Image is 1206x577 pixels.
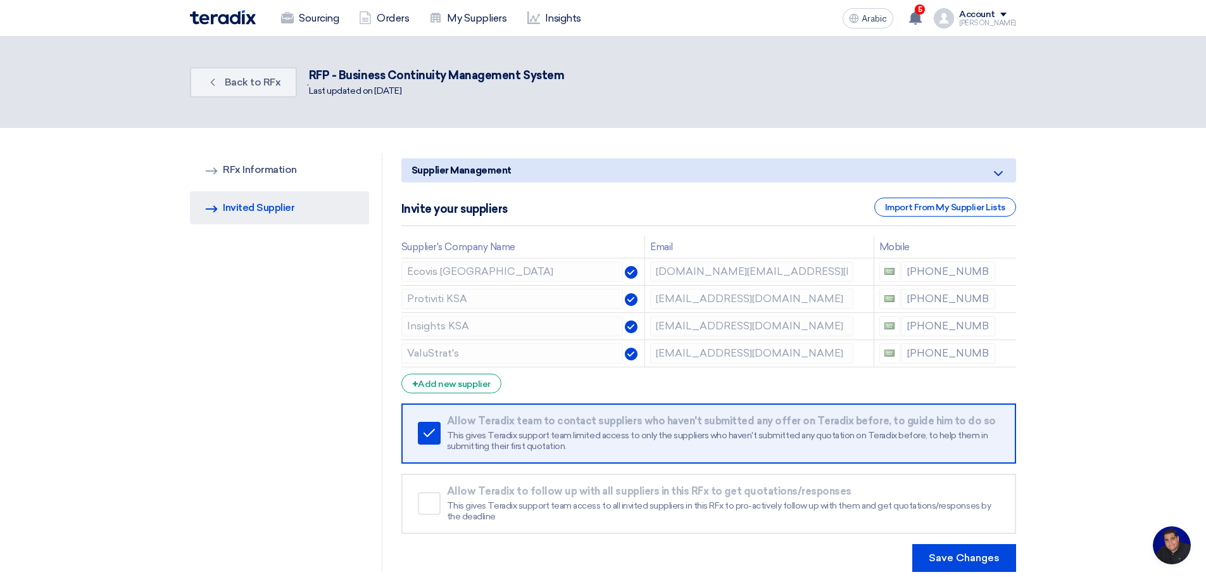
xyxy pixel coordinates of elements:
[650,241,673,253] font: Email
[309,68,564,82] font: RFP - Business Continuity Management System
[959,9,995,20] font: Account
[225,76,281,88] font: Back to RFx
[418,379,490,390] font: Add new supplier
[625,348,638,360] img: Verified Account
[625,293,638,306] img: Verified Account
[309,86,401,96] font: Last updated on [DATE]
[650,262,853,282] input: Email
[411,165,512,176] font: Supplier Management
[545,12,581,24] font: Insights
[447,485,851,497] font: Allow Teradix to follow up with all suppliers in this RFx to get quotations/responses
[934,8,954,29] img: profile_test.png
[401,262,623,282] input: Supplier Name
[299,12,339,24] font: Sourcing
[401,316,623,336] input: Supplier Name
[885,202,1005,213] font: Import From My Supplier Lists
[959,19,1016,27] font: [PERSON_NAME]
[650,316,853,336] input: Email
[517,4,591,32] a: Insights
[307,76,309,88] font: .
[401,241,515,253] font: Supplier's Company Name
[401,289,623,309] input: Supplier Name
[271,4,349,32] a: Sourcing
[625,266,638,279] img: Verified Account
[879,241,910,253] font: Mobile
[377,12,409,24] font: Orders
[625,320,638,333] img: Verified Account
[929,552,1000,564] font: Save Changes
[1153,526,1191,564] a: Open chat
[419,4,517,32] a: My Suppliers
[401,202,508,216] font: Invite your suppliers
[349,4,419,32] a: Orders
[447,415,996,427] font: Allow Teradix team to contact suppliers who haven't submitted any offer on Teradix before, to gui...
[190,10,256,25] img: Teradix logo
[912,544,1016,572] button: Save Changes
[223,201,294,213] font: Invited Supplier
[447,430,988,452] font: This gives Teradix support team limited access to only the suppliers who haven't submitted any qu...
[650,289,853,309] input: Email
[223,163,297,175] font: RFx Information
[447,500,991,523] font: This gives Teradix support team access to all invited suppliers in this RFx to pro-actively follo...
[412,378,418,390] font: +
[401,343,623,364] input: Supplier Name
[843,8,893,29] button: Arabic
[862,13,887,24] font: Arabic
[447,12,506,24] font: My Suppliers
[650,343,853,364] input: Email
[190,67,297,98] a: Back to RFx
[918,5,922,14] font: 5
